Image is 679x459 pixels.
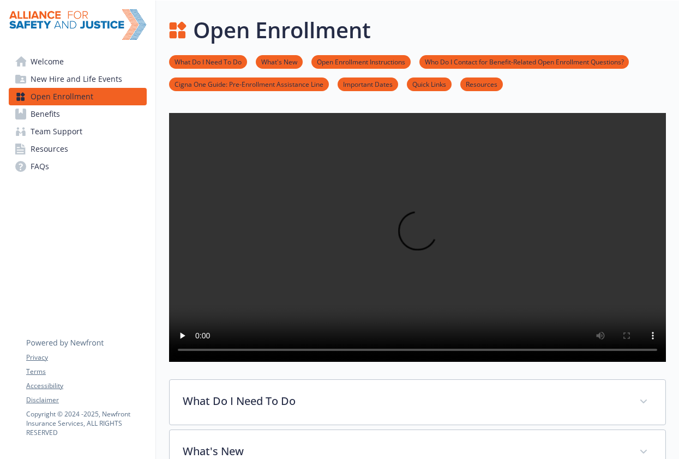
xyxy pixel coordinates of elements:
[31,70,122,88] span: New Hire and Life Events
[460,79,503,89] a: Resources
[9,70,147,88] a: New Hire and Life Events
[256,56,303,67] a: What's New
[31,123,82,140] span: Team Support
[419,56,629,67] a: Who Do I Contact for Benefit-Related Open Enrollment Questions?
[26,395,146,405] a: Disclaimer
[31,158,49,175] span: FAQs
[169,56,247,67] a: What Do I Need To Do
[31,140,68,158] span: Resources
[26,353,146,362] a: Privacy
[170,380,665,425] div: What Do I Need To Do
[407,79,452,89] a: Quick Links
[9,88,147,105] a: Open Enrollment
[31,105,60,123] span: Benefits
[26,367,146,377] a: Terms
[31,53,64,70] span: Welcome
[169,79,329,89] a: Cigna One Guide: Pre-Enrollment Assistance Line
[338,79,398,89] a: Important Dates
[9,53,147,70] a: Welcome
[193,14,371,46] h1: Open Enrollment
[26,381,146,391] a: Accessibility
[9,105,147,123] a: Benefits
[31,88,93,105] span: Open Enrollment
[9,158,147,175] a: FAQs
[311,56,411,67] a: Open Enrollment Instructions
[9,140,147,158] a: Resources
[183,393,626,409] p: What Do I Need To Do
[9,123,147,140] a: Team Support
[26,409,146,437] p: Copyright © 2024 - 2025 , Newfront Insurance Services, ALL RIGHTS RESERVED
